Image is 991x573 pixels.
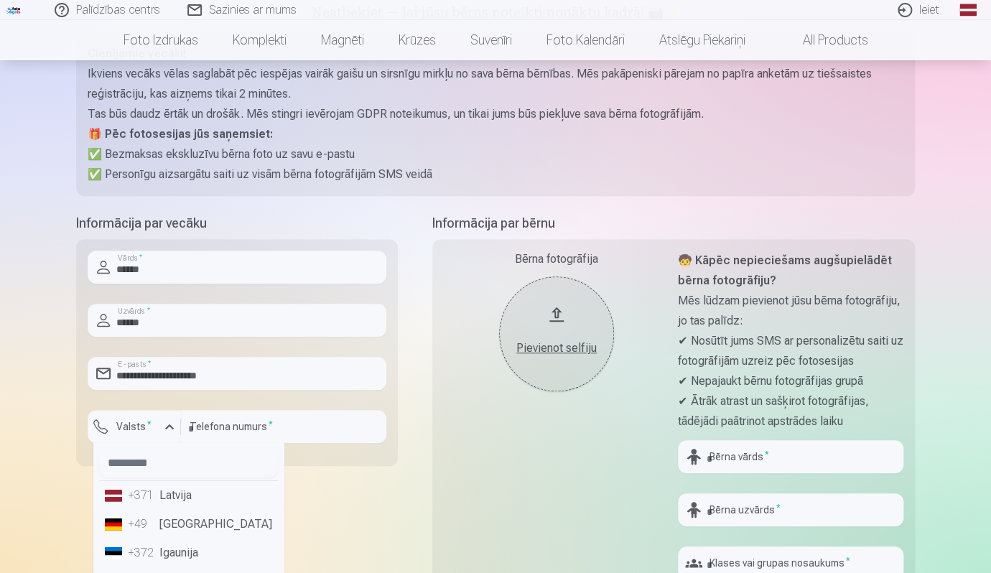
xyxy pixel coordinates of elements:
div: Bērna fotogrāfija [444,251,669,268]
div: Pievienot selfiju [513,340,600,357]
strong: 🧒 Kāpēc nepieciešams augšupielādēt bērna fotogrāfiju? [678,253,892,287]
button: Pievienot selfiju [499,276,614,391]
img: /fa1 [6,6,22,14]
a: Magnēti [304,20,381,60]
p: Tas būs daudz ērtāk un drošāk. Mēs stingri ievērojam GDPR noteikumus, un tikai jums būs piekļuve ... [88,104,903,124]
strong: 🎁 Pēc fotosesijas jūs saņemsiet: [88,127,273,141]
div: +49 [128,516,157,533]
a: Suvenīri [453,20,529,60]
a: Atslēgu piekariņi [642,20,763,60]
a: All products [763,20,885,60]
p: ✔ Nepajaukt bērnu fotogrāfijas grupā [678,371,903,391]
p: Ikviens vecāks vēlas saglabāt pēc iespējas vairāk gaišu un sirsnīgu mirkļu no sava bērna bērnības... [88,64,903,104]
p: Mēs lūdzam pievienot jūsu bērna fotogrāfiju, jo tas palīdz: [678,291,903,331]
h5: Informācija par vecāku [76,213,398,233]
h5: Informācija par bērnu [432,213,915,233]
a: Komplekti [215,20,304,60]
p: ✅ Personīgu aizsargātu saiti uz visām bērna fotogrāfijām SMS veidā [88,164,903,185]
div: +371 [128,487,157,504]
li: Igaunija [99,539,278,567]
p: ✔ Ātrāk atrast un sašķirot fotogrāfijas, tādējādi paātrinot apstrādes laiku [678,391,903,432]
a: Foto izdrukas [106,20,215,60]
p: ✅ Bezmaksas ekskluzīvu bērna foto uz savu e-pastu [88,144,903,164]
a: Krūzes [381,20,453,60]
a: Foto kalendāri [529,20,642,60]
div: +372 [128,544,157,562]
button: Valsts* [88,410,181,443]
li: [GEOGRAPHIC_DATA] [99,510,278,539]
p: ✔ Nosūtīt jums SMS ar personalizētu saiti uz fotogrāfijām uzreiz pēc fotosesijas [678,331,903,371]
label: Valsts [111,419,157,434]
li: Latvija [99,481,278,510]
